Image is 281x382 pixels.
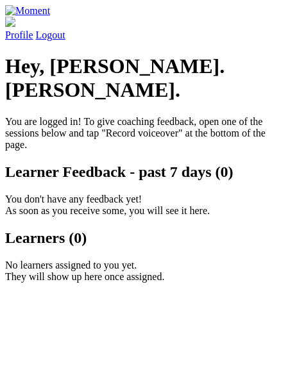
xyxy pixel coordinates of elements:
[5,260,276,283] p: No learners assigned to you yet. They will show up here once assigned.
[5,116,276,151] p: You are logged in! To give coaching feedback, open one of the sessions below and tap "Record voic...
[5,5,50,17] img: Moment
[5,194,276,217] p: You don't have any feedback yet! As soon as you receive some, you will see it here.
[5,17,276,40] a: Profile
[5,163,276,181] h2: Learner Feedback - past 7 days (0)
[36,29,65,40] a: Logout
[5,229,276,247] h2: Learners (0)
[5,17,15,27] img: default_avatar-b4e2223d03051bc43aaaccfb402a43260a3f17acc7fafc1603fdf008d6cba3c9.png
[5,54,276,102] h1: Hey, [PERSON_NAME].[PERSON_NAME].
